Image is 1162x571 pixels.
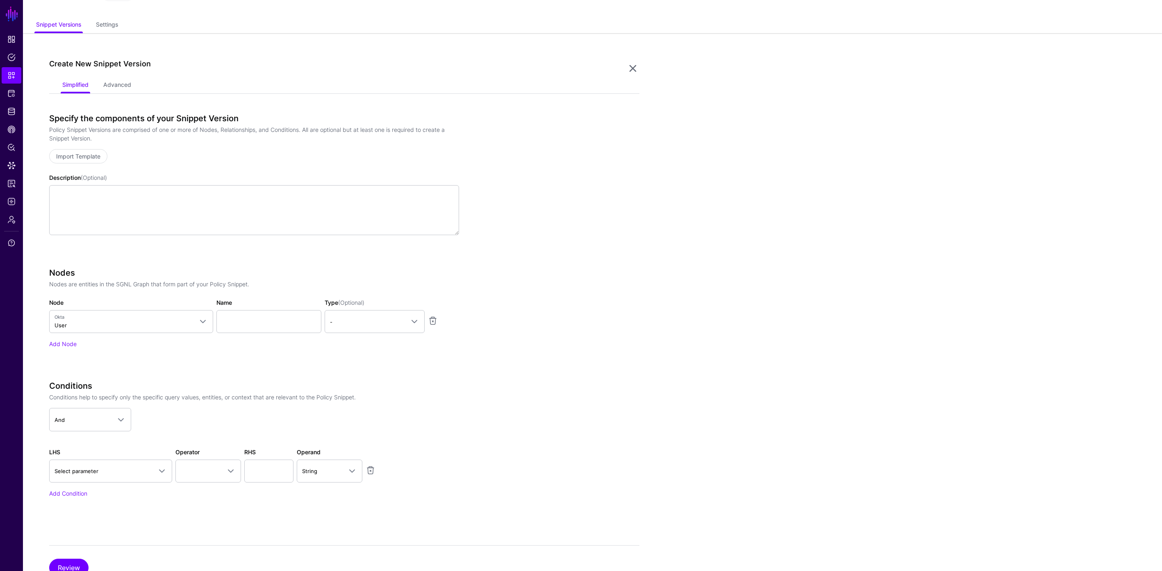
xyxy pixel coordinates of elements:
[49,381,459,391] h3: Conditions
[7,35,16,43] span: Dashboard
[49,59,626,68] h2: Create New Snippet Version
[2,211,21,228] a: Admin
[175,448,200,456] label: Operator
[36,18,81,33] a: Snippet Versions
[103,78,131,93] a: Advanced
[81,174,107,181] span: (Optional)
[49,448,60,456] label: LHS
[55,322,67,329] span: User
[297,448,321,456] label: Operand
[2,157,21,174] a: Data Lens
[338,299,364,306] span: (Optional)
[7,161,16,170] span: Data Lens
[7,71,16,79] span: Snippets
[55,417,65,423] span: And
[5,5,19,23] a: SGNL
[49,280,459,288] p: Nodes are entities in the SGNL Graph that form part of your Policy Snippet.
[2,193,21,210] a: Logs
[7,125,16,134] span: CAEP Hub
[49,125,459,143] p: Policy Snippet Versions are comprised of one or more of Nodes, Relationships, and Conditions. All...
[330,319,332,325] span: -
[49,173,107,182] label: Description
[2,49,21,66] a: Policies
[49,340,77,347] a: Add Node
[7,215,16,224] span: Admin
[7,143,16,152] span: Policy Lens
[2,85,21,102] a: Protected Systems
[49,149,107,163] a: Import Template
[7,89,16,97] span: Protected Systems
[55,468,98,474] span: Select parameter
[7,107,16,116] span: Identity Data Fabric
[7,53,16,61] span: Policies
[49,113,459,123] h3: Specify the components of your Snippet Version
[49,490,87,497] a: Add Condition
[244,448,256,456] label: RHS
[7,179,16,188] span: Access Reporting
[216,298,232,307] label: Name
[49,268,459,278] h3: Nodes
[7,197,16,206] span: Logs
[55,314,193,321] span: Okta
[7,239,16,247] span: Support
[2,175,21,192] a: Access Reporting
[325,298,364,307] label: Type
[2,121,21,138] a: CAEP Hub
[2,139,21,156] a: Policy Lens
[49,393,459,401] p: Conditions help to specify only the specific query values, entities, or context that are relevant...
[2,103,21,120] a: Identity Data Fabric
[302,468,317,474] span: String
[96,18,118,33] a: Settings
[49,298,64,307] label: Node
[2,31,21,48] a: Dashboard
[62,78,89,93] a: Simplified
[2,67,21,84] a: Snippets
